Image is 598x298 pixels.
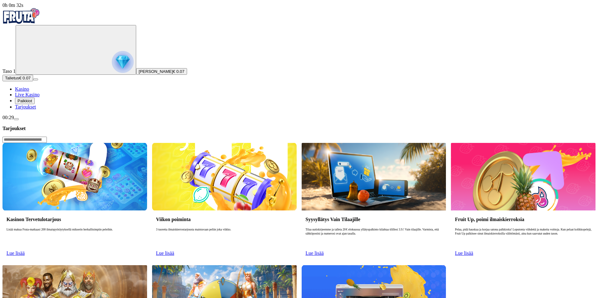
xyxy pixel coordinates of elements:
[15,86,29,92] a: Kasino
[2,68,16,74] span: Taso 1
[112,51,134,73] img: reward progress
[2,75,33,81] button: Talletusplus icon€ 0.07
[139,69,173,74] span: [PERSON_NAME]
[455,250,473,256] a: Lue lisää
[33,78,38,80] button: menu
[173,69,185,74] span: € 0.07
[305,228,442,248] p: Tilaa uutiskirjeemme ja talleta 20 € elokuussa yllätyspalkinto kilahtaa tilillesi 3.9.! Vain tila...
[2,143,147,210] img: Kasinon Tervetulotarjous
[2,115,14,120] span: 00:29
[2,8,596,110] nav: Primary
[15,98,35,104] button: Palkkiot
[2,137,47,143] input: Search
[16,25,136,75] button: reward progress
[17,98,32,103] span: Palkkiot
[156,228,293,248] p: 3 tuoretta ilmaiskierrostarjousta maistuvaan peliin joka viikko.
[19,76,31,80] span: € 0.07
[2,8,40,24] img: Fruta
[152,143,297,210] img: Viikon poiminta
[455,216,591,222] h3: Fruit Up, poimi ilmaiskierroksia
[451,143,596,210] img: Fruit Up, poimi ilmaiskierroksia
[305,250,324,256] a: Lue lisää
[5,76,19,80] span: Talletus
[2,125,596,131] h3: Tarjoukset
[2,3,23,8] span: user session time
[7,216,143,222] h3: Kasinon Tervetulotarjous
[15,92,40,97] a: Live Kasino
[15,104,36,109] a: Tarjoukset
[7,250,25,256] a: Lue lisää
[455,228,591,248] p: Pelaa, pidä hauskaa ja korjaa satona palkkioita! Loputonta viihdettä ja makeita voittoja. Kun pel...
[7,228,143,248] p: Lisää makua Fruta-matkaasi 200 ilmaispyöräytyksellä mikserin herkullisimpiin peleihin.
[14,118,19,120] button: menu
[305,216,442,222] h3: Syysyllätys Vain Tilaajille
[156,250,174,256] a: Lue lisää
[156,216,293,222] h3: Viikon poiminta
[302,143,446,210] img: Syysyllätys Vain Tilaajille
[2,86,596,110] nav: Main menu
[136,68,187,75] button: [PERSON_NAME]€ 0.07
[2,19,40,25] a: Fruta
